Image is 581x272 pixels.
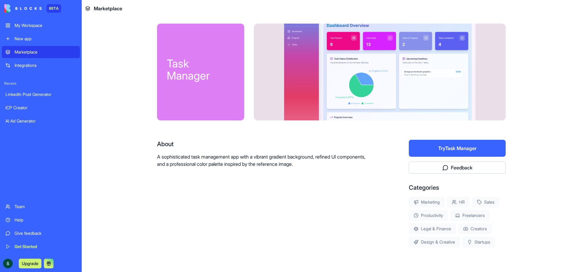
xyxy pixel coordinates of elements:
[19,259,41,268] button: Upgrade
[4,4,61,13] a: BETA
[2,59,80,71] a: Integrations
[94,5,122,12] span: Marketplace
[409,210,448,221] div: Productivity
[2,102,80,114] a: ICP Creator
[15,49,76,55] div: Marketplace
[2,88,80,100] a: LinkedIn Post Generator
[450,210,490,221] div: Freelancers
[15,36,76,42] div: New app
[19,260,41,266] a: Upgrade
[2,33,80,45] a: New app
[458,223,492,234] div: Creators
[4,4,42,13] img: logo
[472,197,499,208] div: Sales
[409,197,445,208] div: Marketing
[15,62,76,68] div: Integrations
[157,140,370,148] div: About
[15,244,76,250] div: Get Started
[409,140,506,157] button: TryTask Manager
[409,223,456,234] div: Legal & Finance
[5,118,76,124] div: AI Ad Generator
[15,22,76,28] div: My Workspace
[409,162,506,174] button: Feedback
[409,183,506,192] div: Categories
[2,241,80,253] a: Get Started
[157,153,370,168] p: A sophisticated task management app with a vibrant gradient background, refined UI components, an...
[2,46,80,58] a: Marketplace
[3,259,13,268] img: ACg8ocLHKDdkJNkn_SQlLHHkKqT1MxBV3gq0WsmDz5FnR7zJN7JDwg=s96-c
[15,204,76,210] div: Team
[447,197,470,208] div: HR
[2,81,80,86] span: Recent
[462,237,495,247] div: Startups
[2,227,80,239] a: Give feedback
[5,91,76,97] div: LinkedIn Post Generator
[47,4,61,13] div: BETA
[15,230,76,236] div: Give feedback
[2,214,80,226] a: Help
[2,201,80,213] a: Team
[5,105,76,111] div: ICP Creator
[2,19,80,31] a: My Workspace
[15,217,76,223] div: Help
[167,57,235,82] div: Task Manager
[409,237,460,247] div: Design & Creative
[2,115,80,127] a: AI Ad Generator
